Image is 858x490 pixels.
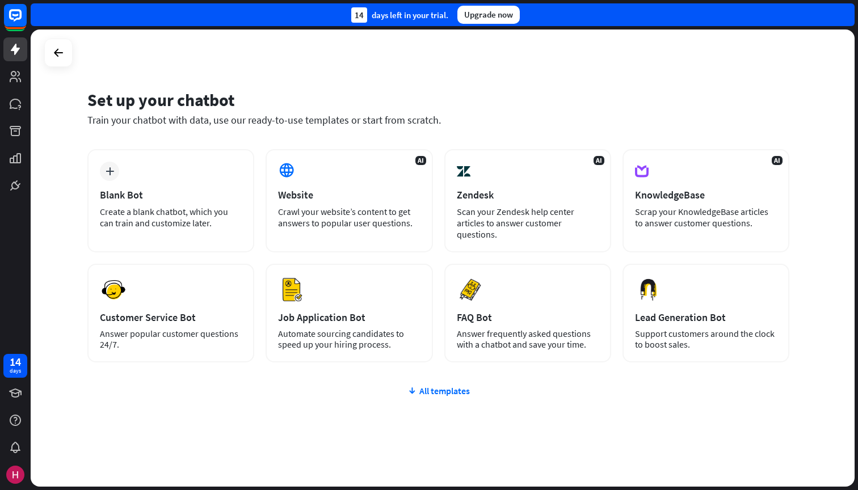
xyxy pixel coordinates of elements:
div: Train your chatbot with data, use our ready-to-use templates or start from scratch. [87,113,789,126]
div: Website [278,188,420,201]
div: 14 [351,7,367,23]
div: days [10,367,21,375]
div: days left in your trial. [351,7,448,23]
div: Answer frequently asked questions with a chatbot and save your time. [457,328,599,350]
div: Job Application Bot [278,311,420,324]
div: Upgrade now [457,6,520,24]
i: plus [106,167,114,175]
span: AI [772,156,783,165]
div: Lead Generation Bot [635,311,777,324]
div: Create a blank chatbot, which you can train and customize later. [100,206,242,229]
div: KnowledgeBase [635,188,777,201]
div: Customer Service Bot [100,311,242,324]
div: Support customers around the clock to boost sales. [635,328,777,350]
div: Set up your chatbot [87,89,789,111]
div: Answer popular customer questions 24/7. [100,328,242,350]
div: 14 [10,357,21,367]
div: Zendesk [457,188,599,201]
div: Scan your Zendesk help center articles to answer customer questions. [457,206,599,240]
a: 14 days [3,354,27,378]
div: All templates [87,385,789,396]
span: AI [594,156,604,165]
div: Crawl your website’s content to get answers to popular user questions. [278,206,420,229]
div: Scrap your KnowledgeBase articles to answer customer questions. [635,206,777,229]
div: Blank Bot [100,188,242,201]
div: FAQ Bot [457,311,599,324]
span: AI [415,156,426,165]
div: Automate sourcing candidates to speed up your hiring process. [278,328,420,350]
